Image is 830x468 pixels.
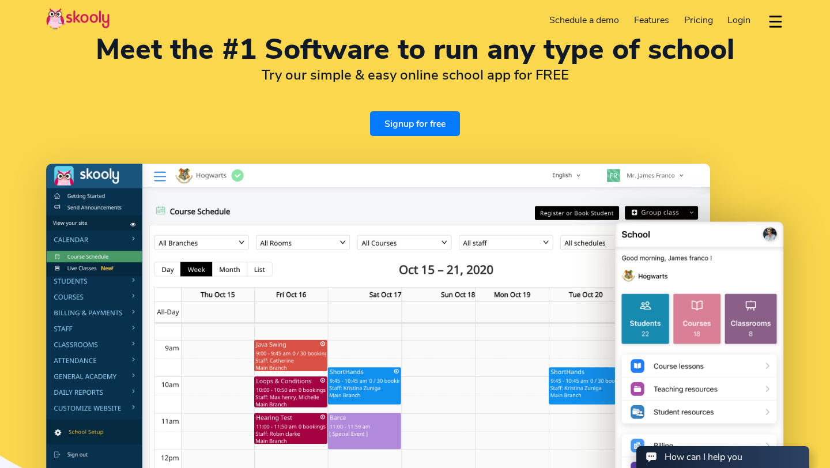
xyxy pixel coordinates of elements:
[46,36,784,63] h1: Meet the #1 Software to run any type of school
[370,111,460,136] a: Signup for free
[46,66,784,84] h2: Try our simple & easy online school app for FREE
[684,14,713,27] span: Pricing
[46,7,110,30] img: Skooly
[720,11,758,29] a: Login
[767,8,784,35] button: dropdown menu
[727,14,750,27] span: Login
[677,11,720,29] a: Pricing
[627,11,677,29] a: Features
[542,11,627,29] a: Schedule a demo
